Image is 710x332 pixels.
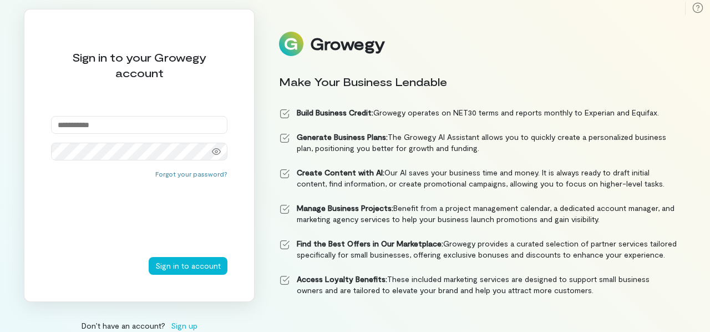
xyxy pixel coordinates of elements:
strong: Create Content with AI: [297,168,384,177]
button: Forgot your password? [155,169,227,178]
div: Don’t have an account? [24,320,255,331]
li: Growegy provides a curated selection of partner services tailored specifically for small business... [279,238,677,260]
strong: Access Loyalty Benefits: [297,274,387,284]
div: Growegy [310,34,384,53]
li: Benefit from a project management calendar, a dedicated account manager, and marketing agency ser... [279,203,677,225]
strong: Generate Business Plans: [297,132,388,142]
li: Growegy operates on NET30 terms and reports monthly to Experian and Equifax. [279,107,677,118]
strong: Find the Best Offers in Our Marketplace: [297,239,443,248]
li: The Growegy AI Assistant allows you to quickly create a personalized business plan, positioning y... [279,132,677,154]
strong: Build Business Credit: [297,108,373,117]
div: Make Your Business Lendable [279,74,677,89]
img: Logo [279,32,303,56]
li: These included marketing services are designed to support small business owners and are tailored ... [279,274,677,296]
li: Our AI saves your business time and money. It is always ready to draft initial content, find info... [279,167,677,189]
button: Sign in to account [149,257,227,275]
span: Sign up [171,320,197,331]
strong: Manage Business Projects: [297,203,393,213]
div: Sign in to your Growegy account [51,49,227,81]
